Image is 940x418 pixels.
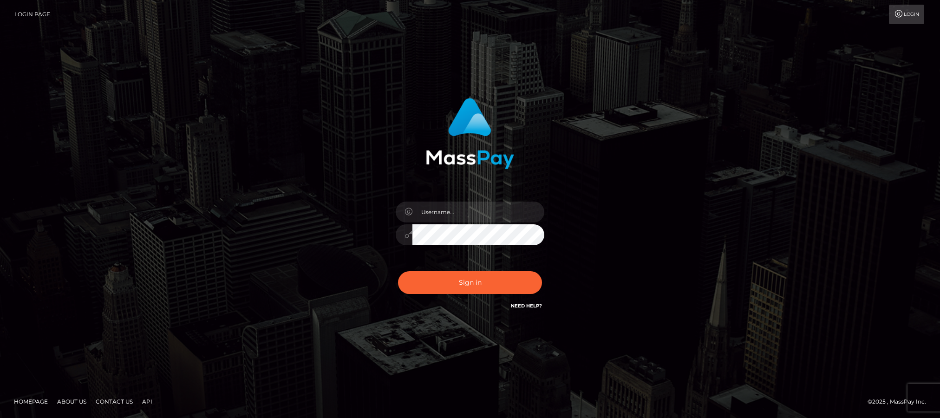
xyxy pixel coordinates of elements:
[868,397,933,407] div: © 2025 , MassPay Inc.
[398,271,542,294] button: Sign in
[10,394,52,409] a: Homepage
[412,202,544,222] input: Username...
[14,5,50,24] a: Login Page
[53,394,90,409] a: About Us
[511,303,542,309] a: Need Help?
[426,98,514,169] img: MassPay Login
[92,394,137,409] a: Contact Us
[889,5,924,24] a: Login
[138,394,156,409] a: API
